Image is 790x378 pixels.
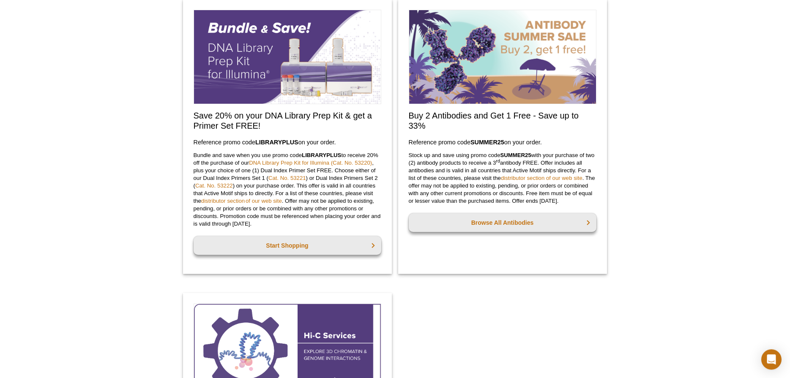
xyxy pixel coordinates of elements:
a: Browse All Antibodies [409,213,596,232]
img: Save on Antibodies [409,10,596,104]
strong: LIBRARYPLUS [302,152,341,158]
a: DNA Library Prep Kit for Illumina (Cat. No. 53220) [249,160,372,166]
a: distributor section of our web site [201,198,282,204]
div: Open Intercom Messenger [761,349,782,370]
sup: rd [496,158,500,163]
strong: LIBRARYPLUS [255,139,298,146]
strong: SUMMER25 [470,139,504,146]
a: Cat. No. 53222 [195,182,233,189]
h2: Buy 2 Antibodies and Get 1 Free - Save up to 33% [409,110,596,131]
strong: SUMMER25 [500,152,531,158]
p: Stock up and save using promo code with your purchase of two (2) antibody products to receive a 3... [409,152,596,205]
p: Bundle and save when you use promo code to receive 20% off the purchase of our , plus your choice... [194,152,381,228]
a: Cat. No. 53221 [268,175,306,181]
a: Start Shopping [194,236,381,255]
a: distributor section of our web site [501,175,582,181]
h2: Save 20% on your DNA Library Prep Kit & get a Primer Set FREE! [194,110,381,131]
h3: Reference promo code on your order. [194,137,381,147]
h3: Reference promo code on your order. [409,137,596,147]
img: Save on our DNA Library Prep Kit [194,10,381,104]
